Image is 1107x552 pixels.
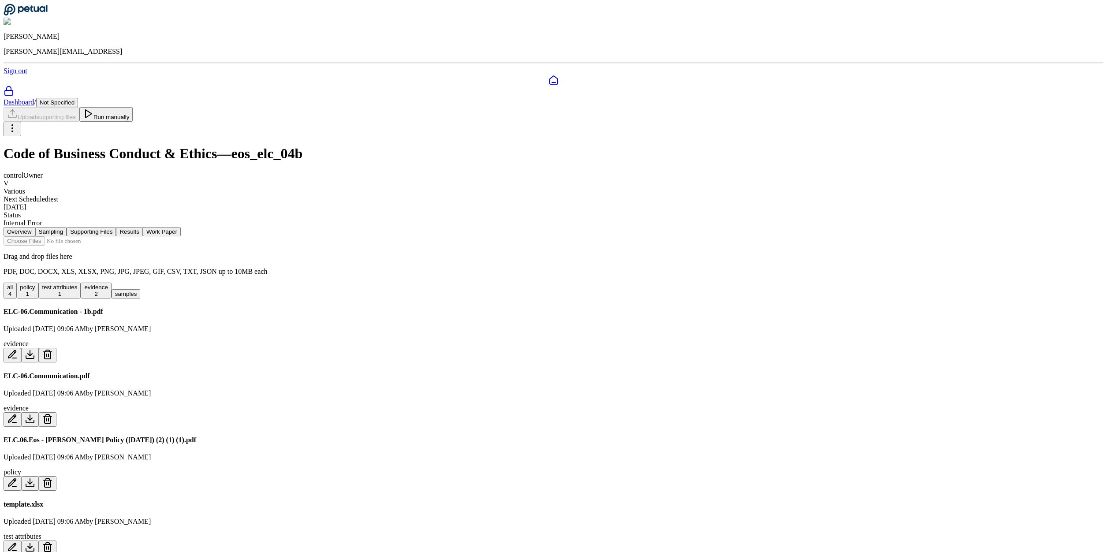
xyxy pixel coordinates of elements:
button: Supporting Files [67,227,116,236]
button: Results [116,227,142,236]
div: 1 [20,291,35,297]
button: evidence 2 [81,283,111,298]
button: test attributes 1 [38,283,81,298]
button: Download File [21,412,39,427]
button: Sampling [35,227,67,236]
a: Dashboard [4,98,34,106]
button: Add/Edit Description [4,348,21,362]
a: Go to Dashboard [4,10,48,17]
div: control Owner [4,172,1103,179]
img: Eliot Walker [4,18,46,26]
h1: Code of Business Conduct & Ethics — eos_elc_04b [4,145,1103,162]
button: Download File [21,476,39,491]
div: Status [4,211,1103,219]
div: Next Scheduled test [4,195,1103,203]
button: Work Paper [143,227,181,236]
p: [PERSON_NAME] [4,33,1103,41]
div: 4 [7,291,13,297]
a: Sign out [4,67,27,75]
div: evidence [4,404,1103,412]
a: Dashboard [4,75,1103,86]
button: Uploadsupporting files [4,107,79,122]
h4: ELC.06.Eos - [PERSON_NAME] Policy ([DATE]) (2) (1) (1).pdf [4,436,1103,444]
div: [DATE] [4,203,1103,211]
h4: ELC-06.Communication.pdf [4,372,1103,380]
h4: ELC-06.Communication - 1b.pdf [4,308,1103,316]
p: Uploaded [DATE] 09:06 AM by [PERSON_NAME] [4,389,1103,397]
div: policy [4,468,1103,476]
button: Add/Edit Description [4,412,21,427]
div: evidence [4,340,1103,348]
nav: Tabs [4,227,1103,236]
div: 1 [42,291,77,297]
span: V [4,179,9,187]
button: samples [112,289,141,298]
p: Uploaded [DATE] 09:06 AM by [PERSON_NAME] [4,325,1103,333]
button: Delete File [39,348,56,362]
button: Add/Edit Description [4,476,21,491]
div: Internal Error [4,219,1103,227]
button: policy 1 [16,283,38,298]
p: Uploaded [DATE] 09:06 AM by [PERSON_NAME] [4,518,1103,526]
button: Delete File [39,476,56,491]
div: / [4,98,1103,107]
a: SOC [4,86,1103,98]
div: 2 [84,291,108,297]
button: Overview [4,227,35,236]
p: Drag and drop files here [4,253,1103,261]
button: Not Specified [36,98,78,107]
button: Download File [21,348,39,362]
h4: template.xlsx [4,500,1103,508]
button: Delete File [39,412,56,427]
button: all 4 [4,283,16,298]
span: Various [4,187,25,195]
div: test attributes [4,533,1103,541]
p: [PERSON_NAME][EMAIL_ADDRESS] [4,48,1103,56]
button: Run manually [79,107,133,122]
p: Uploaded [DATE] 09:06 AM by [PERSON_NAME] [4,453,1103,461]
p: PDF, DOC, DOCX, XLS, XLSX, PNG, JPG, JPEG, GIF, CSV, TXT, JSON up to 10MB each [4,268,1103,276]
